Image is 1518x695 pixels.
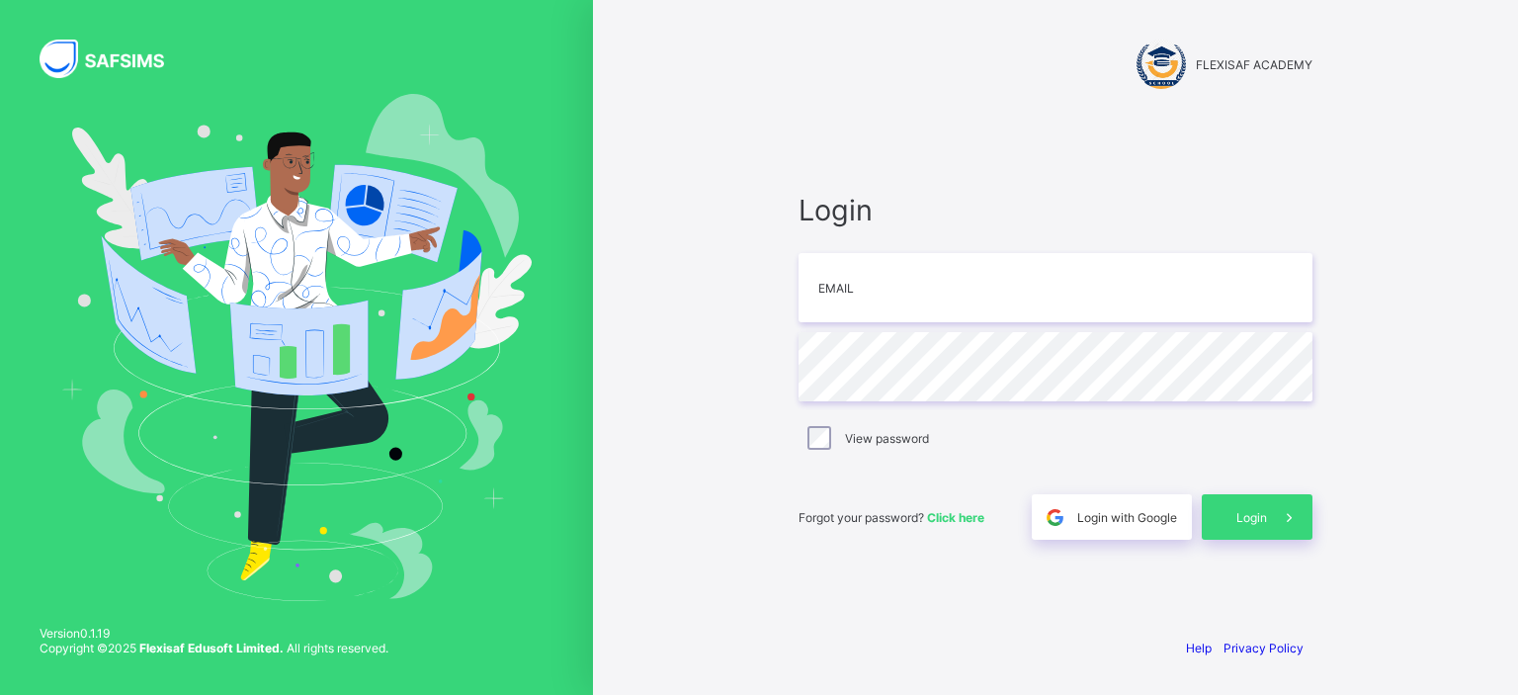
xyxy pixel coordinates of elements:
[61,94,532,600] img: Hero Image
[40,641,388,655] span: Copyright © 2025 All rights reserved.
[799,193,1312,227] span: Login
[845,431,929,446] label: View password
[40,40,188,78] img: SAFSIMS Logo
[1044,506,1066,529] img: google.396cfc9801f0270233282035f929180a.svg
[40,626,388,641] span: Version 0.1.19
[139,641,284,655] strong: Flexisaf Edusoft Limited.
[799,510,984,525] span: Forgot your password?
[1077,510,1177,525] span: Login with Google
[927,510,984,525] a: Click here
[1223,641,1304,655] a: Privacy Policy
[1186,641,1212,655] a: Help
[1236,510,1267,525] span: Login
[1196,57,1312,72] span: FLEXISAF ACADEMY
